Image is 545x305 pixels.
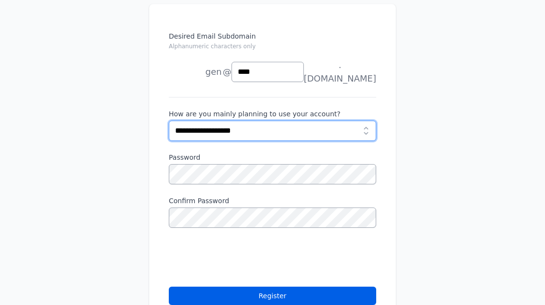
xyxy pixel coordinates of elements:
iframe: reCAPTCHA [169,239,315,277]
label: Confirm Password [169,196,376,206]
button: Register [169,287,376,305]
span: .[DOMAIN_NAME] [304,58,376,85]
label: Desired Email Subdomain [169,31,376,56]
small: Alphanumeric characters only [169,43,256,50]
li: gen [169,62,222,82]
label: How are you mainly planning to use your account? [169,109,376,119]
label: Password [169,152,376,162]
span: @ [223,65,232,79]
